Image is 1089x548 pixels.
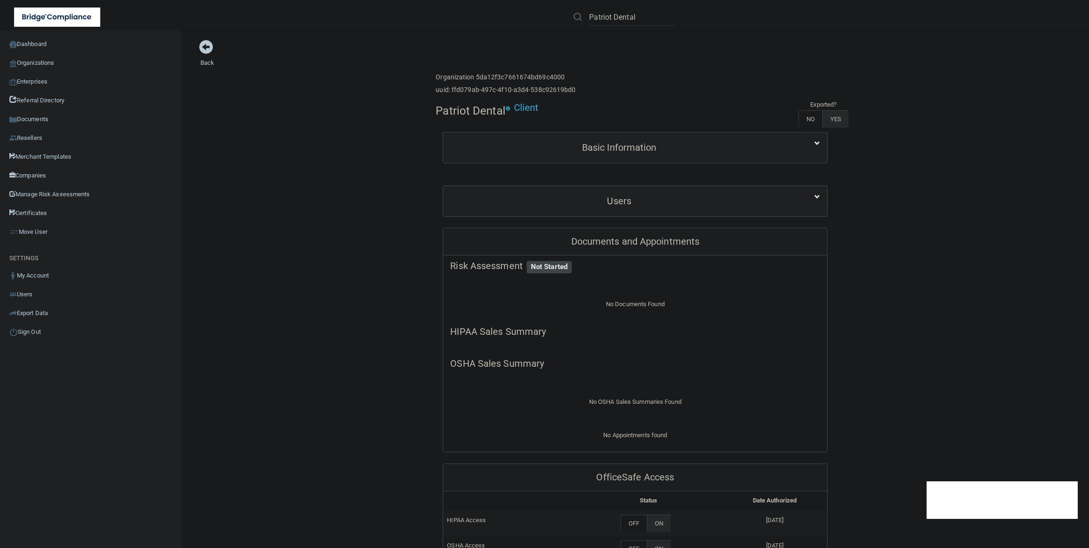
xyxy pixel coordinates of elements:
[9,272,17,279] img: ic_user_dark.df1a06c3.png
[200,48,214,66] a: Back
[647,515,671,532] label: ON
[450,261,820,271] h5: Risk Assessment
[574,13,582,21] img: ic-search.3b580494.png
[9,291,17,298] img: icon-users.e205127d.png
[927,481,1078,519] iframe: Drift Widget Chat Controller
[9,41,17,48] img: ic_dashboard_dark.d01f4a41.png
[514,99,539,116] p: Client
[14,8,100,27] img: bridge_compliance_login_screen.278c3ca4.svg
[527,261,572,273] span: Not Started
[9,60,17,67] img: organization-icon.f8decf85.png
[436,74,575,81] h6: Organization 5da12f3c7661674bd69c4000
[436,86,575,93] h6: uuid: ffd079ab-497c-4f10-a3d4-538c92619bd0
[450,191,820,212] a: Users
[450,137,820,158] a: Basic Information
[450,326,820,337] h5: HIPAA Sales Summary
[9,227,19,237] img: briefcase.64adab9b.png
[450,358,820,369] h5: OSHA Sales Summary
[9,328,18,336] img: ic_power_dark.7ecde6b1.png
[450,196,788,206] h5: Users
[589,8,675,26] input: Search
[798,110,822,128] label: NO
[726,515,823,526] p: [DATE]
[9,309,17,317] img: icon-export.b9366987.png
[621,515,647,532] label: OFF
[443,385,827,419] div: No OSHA Sales Summaries Found
[822,110,849,128] label: YES
[9,116,17,123] img: icon-documents.8dae5593.png
[443,430,827,452] div: No Appointments found
[722,491,827,510] th: Date Authorized
[575,491,722,510] th: Status
[450,142,788,153] h5: Basic Information
[443,228,827,255] div: Documents and Appointments
[443,464,827,491] div: OfficeSafe Access
[9,253,38,264] label: SETTINGS
[443,510,575,536] td: HIPAA Access
[798,99,849,110] td: Exported?
[443,287,827,321] div: No Documents Found
[436,105,505,117] h4: Patriot Dental
[9,79,17,85] img: enterprise.0d942306.png
[9,134,17,142] img: ic_reseller.de258add.png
